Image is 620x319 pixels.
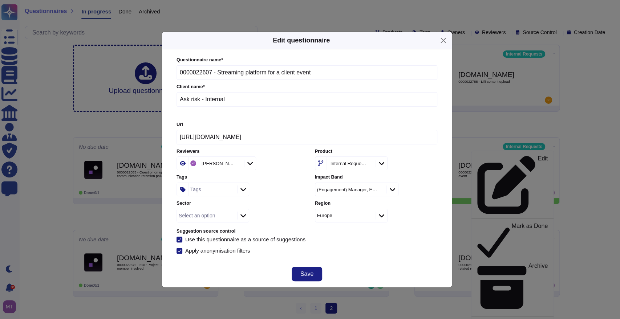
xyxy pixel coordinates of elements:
[317,187,377,192] div: (Engagement) Manager, Expert
[177,130,437,144] input: Online platform url
[317,213,332,218] div: Europe
[179,213,215,218] div: Select an option
[438,35,449,46] button: Close
[177,149,299,154] label: Reviewers
[177,65,437,80] input: Enter questionnaire name
[177,58,437,62] label: Questionnaire name
[177,175,299,180] label: Tags
[300,271,313,277] span: Save
[331,161,366,166] div: Internal Requests
[177,85,437,89] label: Client name
[177,229,437,234] label: Suggestion source control
[185,237,305,242] div: Use this questionnaire as a source of suggestions
[177,122,437,127] label: Url
[185,248,251,253] div: Apply anonymisation filters
[315,201,437,206] label: Region
[292,267,322,281] button: Save
[177,201,299,206] label: Sector
[177,92,437,107] input: Enter company name of the client
[273,36,330,45] h5: Edit questionnaire
[190,187,201,192] div: Tags
[202,161,235,166] div: [PERSON_NAME]
[190,160,196,166] img: user
[315,149,437,154] label: Product
[315,175,437,180] label: Impact Band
